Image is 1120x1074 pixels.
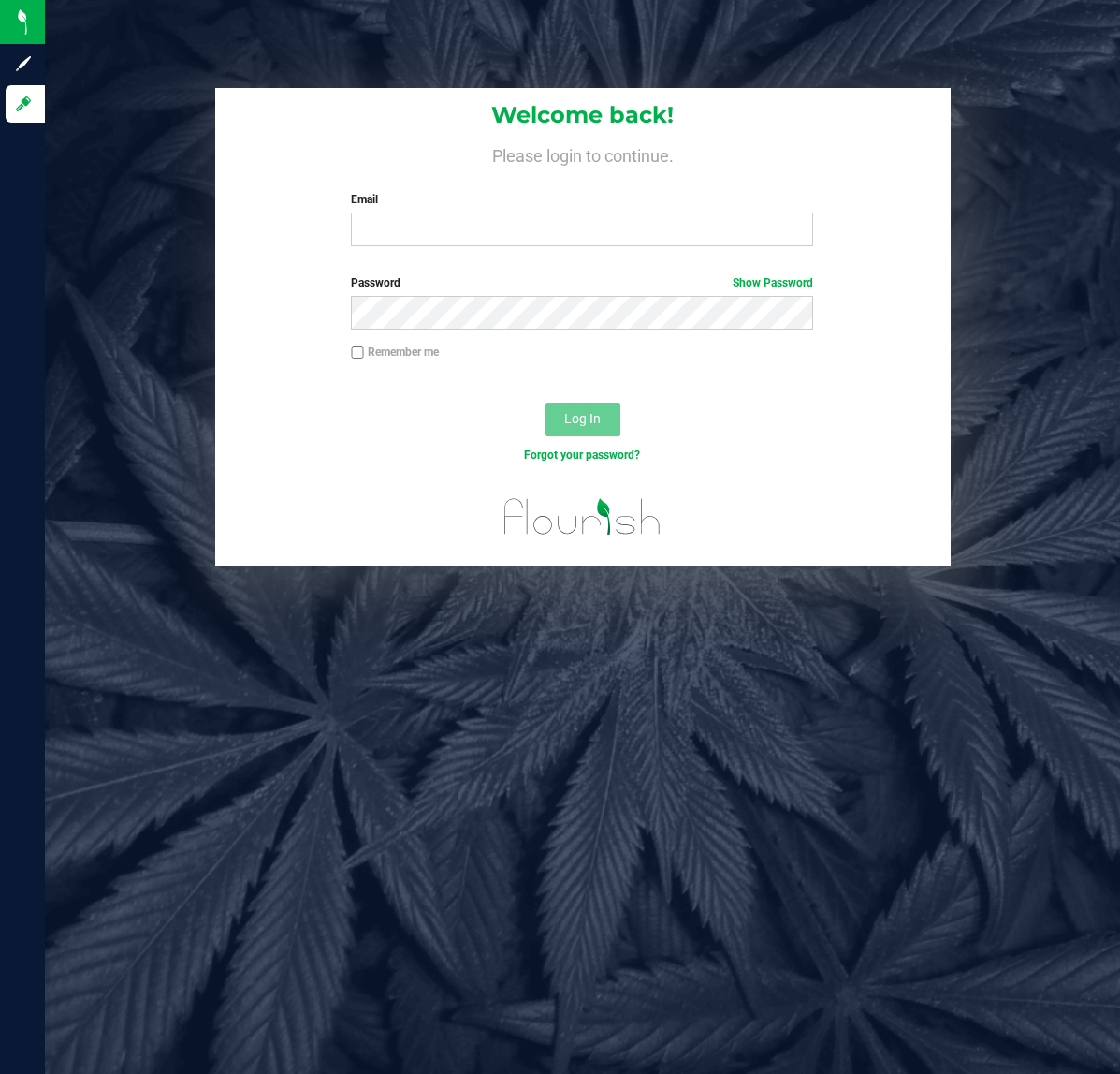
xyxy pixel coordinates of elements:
a: Show Password [733,276,813,289]
inline-svg: Sign up [14,54,33,73]
label: Email [351,191,813,208]
input: Remember me [351,346,364,360]
h1: Welcome back! [215,103,951,127]
img: flourish_logo.svg [490,483,675,551]
label: Remember me [351,344,439,360]
button: Log In [545,403,620,436]
inline-svg: Log in [14,95,33,113]
a: Forgot your password? [524,449,640,462]
span: Password [351,276,400,289]
h4: Please login to continue. [215,142,951,165]
span: Log In [564,411,601,426]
